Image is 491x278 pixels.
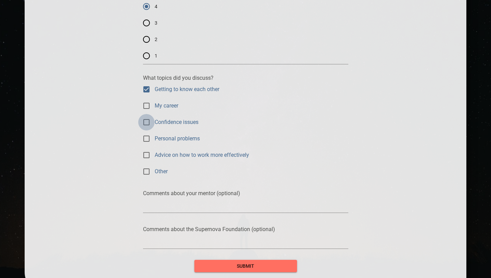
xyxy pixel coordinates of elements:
[155,20,157,27] span: 3
[155,102,178,110] span: My career
[155,52,157,60] span: 1
[155,151,249,159] span: Advice on how to work more effectively
[143,226,348,232] p: Comments about the Supernova Foundation (optional)
[155,85,219,93] span: Getting to know each other
[200,262,292,270] span: submit
[155,36,157,43] span: 2
[194,260,297,273] button: submit
[143,75,348,81] p: What topics did you discuss?
[155,118,198,126] span: Confidence issues
[155,167,168,175] span: Other
[143,190,348,197] p: Comments about your mentor (optional)
[155,3,157,10] span: 4
[155,135,200,142] span: Personal problems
